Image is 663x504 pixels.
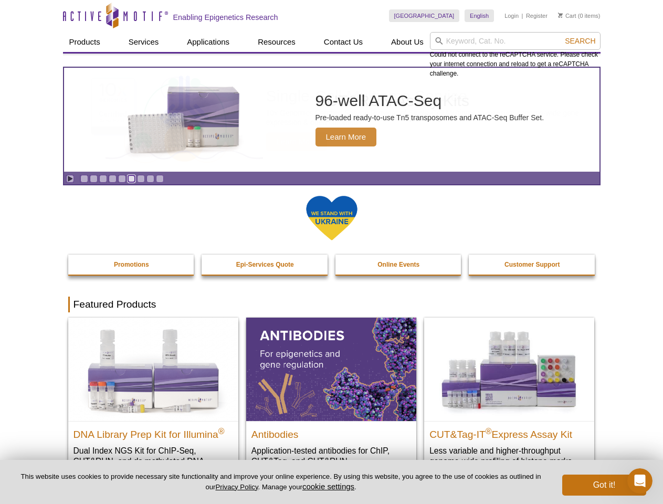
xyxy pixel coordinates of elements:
[430,32,601,50] input: Keyword, Cat. No.
[424,318,594,477] a: CUT&Tag-IT® Express Assay Kit CUT&Tag-IT®Express Assay Kit Less variable and higher-throughput ge...
[68,318,238,421] img: DNA Library Prep Kit for Illumina
[558,9,601,22] li: (0 items)
[504,12,519,19] a: Login
[565,37,595,45] span: Search
[429,424,589,440] h2: CUT&Tag-IT Express Assay Kit
[385,32,430,52] a: About Us
[251,445,411,467] p: Application-tested antibodies for ChIP, CUT&Tag, and CUT&RUN.
[215,483,258,491] a: Privacy Policy
[469,255,596,275] a: Customer Support
[66,175,74,183] a: Toggle autoplay
[251,32,302,52] a: Resources
[389,9,460,22] a: [GEOGRAPHIC_DATA]
[522,9,523,22] li: |
[429,445,589,467] p: Less variable and higher-throughput genome-wide profiling of histone marks​.
[68,297,595,312] h2: Featured Products
[558,13,563,18] img: Your Cart
[181,32,236,52] a: Applications
[318,32,369,52] a: Contact Us
[73,445,233,477] p: Dual Index NGS Kit for ChIP-Seq, CUT&RUN, and ds methylated DNA assays.
[68,318,238,487] a: DNA Library Prep Kit for Illumina DNA Library Prep Kit for Illumina® Dual Index NGS Kit for ChIP-...
[430,32,601,78] div: Could not connect to the reCAPTCHA service. Please check your internet connection and reload to g...
[114,261,149,268] strong: Promotions
[17,472,545,492] p: This website uses cookies to provide necessary site functionality and improve your online experie...
[173,13,278,22] h2: Enabling Epigenetics Research
[156,175,164,183] a: Go to slide 9
[218,426,225,435] sup: ®
[122,32,165,52] a: Services
[486,426,492,435] sup: ®
[73,424,233,440] h2: DNA Library Prep Kit for Illumina
[627,468,653,493] iframe: Intercom live chat
[302,482,354,491] button: cookie settings
[251,424,411,440] h2: Antibodies
[236,261,294,268] strong: Epi-Services Quote
[90,175,98,183] a: Go to slide 2
[128,175,135,183] a: Go to slide 6
[246,318,416,421] img: All Antibodies
[465,9,494,22] a: English
[424,318,594,421] img: CUT&Tag-IT® Express Assay Kit
[137,175,145,183] a: Go to slide 7
[562,36,598,46] button: Search
[68,255,195,275] a: Promotions
[80,175,88,183] a: Go to slide 1
[526,12,548,19] a: Register
[335,255,462,275] a: Online Events
[99,175,107,183] a: Go to slide 3
[558,12,576,19] a: Cart
[504,261,560,268] strong: Customer Support
[306,195,358,241] img: We Stand With Ukraine
[377,261,419,268] strong: Online Events
[63,32,107,52] a: Products
[118,175,126,183] a: Go to slide 5
[202,255,329,275] a: Epi-Services Quote
[562,475,646,496] button: Got it!
[146,175,154,183] a: Go to slide 8
[109,175,117,183] a: Go to slide 4
[246,318,416,477] a: All Antibodies Antibodies Application-tested antibodies for ChIP, CUT&Tag, and CUT&RUN.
